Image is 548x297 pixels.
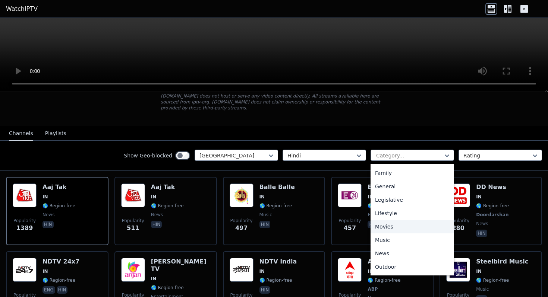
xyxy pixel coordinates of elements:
p: hin [42,221,54,228]
img: ABP Ganga [338,258,362,282]
div: Outdoor [371,260,454,274]
h6: DD News [476,183,510,191]
a: WatchIPTV [6,4,38,13]
span: IN [259,268,265,274]
a: iptv-org [192,99,209,105]
div: Family [371,166,454,180]
h6: [PERSON_NAME] TV [151,258,210,273]
h6: NDTV 24x7 [42,258,79,265]
img: NDTV India [230,258,253,282]
img: NDTV 24x7 [13,258,37,282]
span: 🌎 Region-free [42,277,75,283]
span: 🌎 Region-free [368,277,400,283]
img: Aaj Tak [121,183,145,207]
span: IN [476,194,482,200]
h6: NDTV India [259,258,297,265]
div: General [371,180,454,193]
span: Popularity [230,218,253,224]
img: DD News [446,183,470,207]
img: Anjan TV [121,258,145,282]
h6: Balle Balle [259,183,295,191]
span: IN [42,268,48,274]
span: 457 [344,224,356,233]
span: 280 [452,224,464,233]
div: Legislative [371,193,454,207]
span: Popularity [13,218,36,224]
span: IN [368,194,373,200]
span: news [476,221,488,227]
div: Music [371,233,454,247]
p: hin [151,221,162,228]
span: entertainment [368,212,400,218]
button: Channels [9,127,33,141]
div: Movies [371,220,454,233]
img: E 24 [338,183,362,207]
span: 497 [235,224,248,233]
p: [DOMAIN_NAME] does not host or serve any video content directly. All streams available here are s... [161,93,387,111]
h6: Aaj Tak [42,183,75,191]
span: 1389 [16,224,33,233]
span: 🌎 Region-free [259,277,292,283]
span: music [259,212,272,218]
span: 511 [127,224,139,233]
img: Balle Balle [230,183,253,207]
p: hin [368,221,379,228]
p: hin [259,286,271,294]
span: news [42,212,54,218]
span: IN [476,268,482,274]
span: Doordarshan [476,212,508,218]
span: music [476,286,489,292]
h6: Aaj Tak [151,183,184,191]
span: Popularity [122,218,144,224]
span: 🌎 Region-free [368,203,400,209]
h6: ABP Ganga [368,258,404,265]
span: IN [259,194,265,200]
span: IN [151,194,157,200]
p: hin [57,286,68,294]
span: Popularity [338,218,361,224]
h6: E 24 [368,183,400,191]
span: news [151,212,163,218]
img: Steelbird Music [446,258,470,282]
span: IN [151,276,157,282]
h6: Steelbird Music [476,258,528,265]
p: hin [259,221,271,228]
div: Relax [371,274,454,287]
span: 🌎 Region-free [476,203,509,209]
div: News [371,247,454,260]
span: 🌎 Region-free [259,203,292,209]
p: eng [42,286,55,294]
img: Aaj Tak [13,183,37,207]
span: 🌎 Region-free [151,203,184,209]
div: Lifestyle [371,207,454,220]
span: 🌎 Region-free [151,285,184,291]
span: 🌎 Region-free [476,277,509,283]
span: ABP [368,286,378,292]
span: Popularity [447,218,469,224]
span: IN [368,268,373,274]
button: Playlists [45,127,66,141]
span: 🌎 Region-free [42,203,75,209]
span: IN [42,194,48,200]
label: Show Geo-blocked [124,152,172,159]
p: hin [476,230,487,237]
